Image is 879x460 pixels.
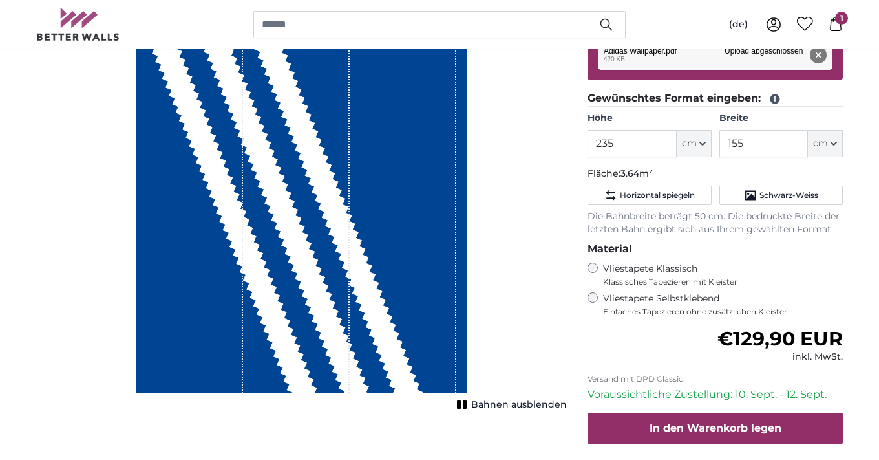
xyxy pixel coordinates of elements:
[588,91,843,107] legend: Gewünschtes Format eingeben:
[719,13,758,36] button: (de)
[588,112,711,125] label: Höhe
[813,137,828,150] span: cm
[835,12,848,25] span: 1
[717,351,843,364] div: inkl. MwSt.
[588,413,843,444] button: In den Warenkorb legen
[36,8,120,41] img: Betterwalls
[682,137,697,150] span: cm
[717,327,843,351] span: €129,90 EUR
[620,168,653,179] span: 3.64m²
[588,168,843,181] p: Fläche:
[719,186,843,205] button: Schwarz-Weiss
[588,387,843,402] p: Voraussichtliche Zustellung: 10. Sept. - 12. Sept.
[719,112,843,125] label: Breite
[588,186,711,205] button: Horizontal spiegeln
[759,190,818,201] span: Schwarz-Weiss
[588,210,843,236] p: Die Bahnbreite beträgt 50 cm. Die bedruckte Breite der letzten Bahn ergibt sich aus Ihrem gewählt...
[603,263,832,287] label: Vliestapete Klassisch
[453,396,567,414] button: Bahnen ausblenden
[471,399,567,411] span: Bahnen ausblenden
[588,374,843,384] p: Versand mit DPD Classic
[620,190,695,201] span: Horizontal spiegeln
[677,130,712,157] button: cm
[603,292,843,317] label: Vliestapete Selbstklebend
[650,422,781,434] span: In den Warenkorb legen
[808,130,843,157] button: cm
[588,241,843,257] legend: Material
[603,277,832,287] span: Klassisches Tapezieren mit Kleister
[603,307,843,317] span: Einfaches Tapezieren ohne zusätzlichen Kleister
